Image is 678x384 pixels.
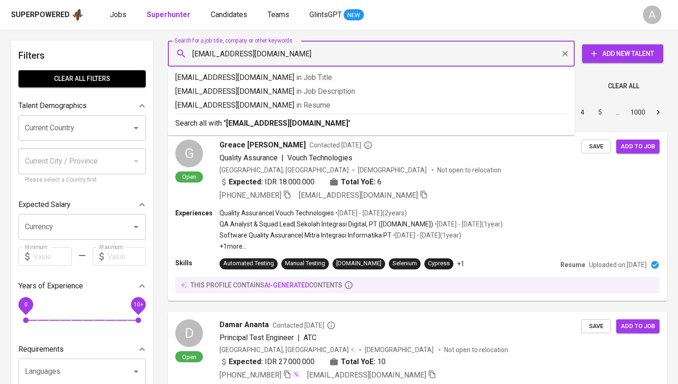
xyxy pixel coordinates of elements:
[130,220,143,233] button: Open
[18,100,87,111] p: Talent Demographics
[220,208,334,218] p: Quality Assurance | Vouch Technologies
[589,260,647,269] p: Uploaded on [DATE]
[18,195,146,214] div: Expected Salary
[643,6,661,24] div: A
[18,280,83,292] p: Years of Experience
[393,259,417,268] div: Selenium
[71,8,84,22] img: app logo
[593,105,607,120] button: Go to page 5
[175,140,203,167] div: G
[586,141,606,152] span: Save
[608,80,639,92] span: Clear All
[211,9,249,21] a: Candidates
[220,345,356,354] div: [GEOGRAPHIC_DATA], [GEOGRAPHIC_DATA]
[296,73,332,82] span: in Job Title
[581,140,611,154] button: Save
[341,177,375,188] b: Total YoE:
[428,259,450,268] div: Cypress
[334,208,407,218] p: • [DATE] - [DATE] ( 2 years )
[444,345,508,354] p: Not open to relocation
[621,321,655,332] span: Add to job
[175,208,220,218] p: Experiences
[220,177,315,188] div: IDR 18.000.000
[616,140,660,154] button: Add to job
[25,176,139,185] p: Please select a Country first
[229,177,263,188] b: Expected:
[147,10,190,19] b: Superhunter
[268,10,289,19] span: Teams
[307,371,426,379] span: [EMAIL_ADDRESS][DOMAIN_NAME]
[651,105,666,120] button: Go to next page
[363,140,373,150] svg: By Batam recruiter
[175,118,567,129] p: Search all with " "
[130,365,143,378] button: Open
[589,48,656,60] span: Add New Talent
[336,259,381,268] div: [DOMAIN_NAME]
[168,132,667,301] a: GOpenGreace [PERSON_NAME]Contacted [DATE]Quality Assurance|Vouch Technologies[GEOGRAPHIC_DATA], [...
[220,165,349,175] div: [GEOGRAPHIC_DATA], [GEOGRAPHIC_DATA]
[220,191,281,200] span: [PHONE_NUMBER]
[377,356,386,367] span: 10
[344,11,364,20] span: NEW
[621,141,655,152] span: Add to job
[175,86,567,97] p: [EMAIL_ADDRESS][DOMAIN_NAME]
[309,140,373,150] span: Contacted [DATE]
[560,260,585,269] p: Resume
[628,105,648,120] button: Go to page 1000
[358,165,428,175] span: [DEMOGRAPHIC_DATA]
[110,10,126,19] span: Jobs
[226,119,348,128] b: [EMAIL_ADDRESS][DOMAIN_NAME]
[457,259,464,268] p: +1
[327,321,336,330] svg: By Batam recruiter
[220,319,269,330] span: Damar Ananta
[18,340,146,359] div: Requirements
[211,10,247,19] span: Candidates
[18,70,146,87] button: Clear All filters
[616,319,660,334] button: Add to job
[433,219,503,229] p: • [DATE] - [DATE] ( 1 year )
[220,333,294,342] span: Principal Test Engineer
[287,153,352,162] span: Vouch Technologies
[586,321,606,332] span: Save
[299,191,418,200] span: [EMAIL_ADDRESS][DOMAIN_NAME]
[292,371,300,378] img: magic_wand.svg
[18,97,146,115] div: Talent Demographics
[309,10,342,19] span: GlintsGPT
[220,231,392,240] p: Software Quality Assurance | Mitra Integrasi Informatika PT
[18,277,146,295] div: Years of Experience
[24,301,27,308] span: 0
[18,344,64,355] p: Requirements
[281,152,284,164] span: |
[581,319,611,334] button: Save
[341,356,375,367] b: Total YoE:
[220,140,306,151] span: Greace [PERSON_NAME]
[297,332,300,343] span: |
[303,333,316,342] span: ATC
[175,319,203,347] div: D
[437,165,501,175] p: Not open to relocation
[296,87,355,96] span: in Job Description
[26,73,138,85] span: Clear All filters
[582,44,663,63] button: Add New Talent
[504,105,667,120] nav: pagination navigation
[175,100,567,111] p: [EMAIL_ADDRESS][DOMAIN_NAME]
[610,108,625,117] div: …
[11,10,70,20] div: Superpowered
[133,301,143,308] span: 10+
[220,356,315,367] div: IDR 27.000.000
[175,258,220,268] p: Skills
[33,247,71,266] input: Value
[377,177,381,188] span: 6
[392,231,461,240] p: • [DATE] - [DATE] ( 1 year )
[365,345,435,354] span: [DEMOGRAPHIC_DATA]
[264,281,309,289] span: AI-generated
[220,153,278,162] span: Quality Assurance
[559,47,571,60] button: Clear
[190,280,342,290] p: this profile contains contents
[110,9,128,21] a: Jobs
[296,101,330,110] span: in Resume
[178,353,200,361] span: Open
[18,48,146,63] h6: Filters
[178,173,200,181] span: Open
[285,259,325,268] div: Manual Testing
